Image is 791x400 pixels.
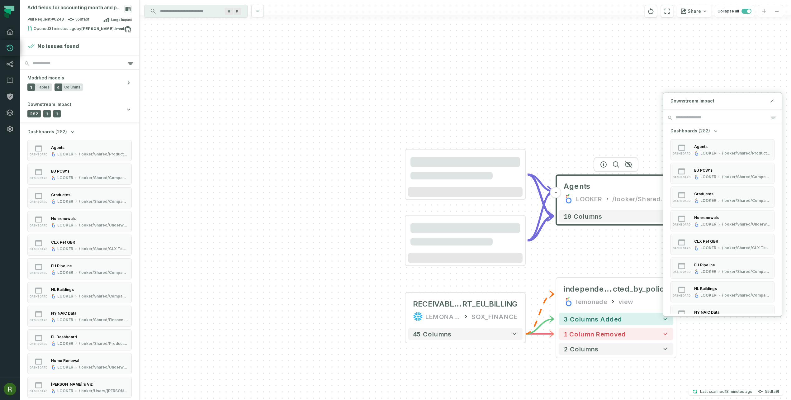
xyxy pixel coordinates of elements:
div: LOOKER [57,223,73,228]
div: NL Buildings [51,287,74,292]
g: Edge from a00c4158a4d6201c32501f1dbf1fdcc6 to 52abc0ca541a06025d6a524dd7c2f867 [528,216,554,240]
button: dashboardLOOKER/looker/Shared/Company-Wide Dashboards/EU Company [670,281,774,302]
span: 19 columns [564,212,602,220]
span: dashboard [30,271,48,274]
button: dashboardLOOKER/looker/Shared/CLX Team/Operations [670,234,774,255]
span: Columns [64,85,80,90]
span: Press ⌘ + K to focus the search bar [234,8,241,15]
button: Dashboards(282) [670,128,719,134]
button: zoom out [770,5,783,17]
div: Opened by [27,26,124,33]
div: /looker/Shared/Product & Engineering [79,341,128,346]
span: Dashboards [670,128,697,134]
span: dashboard [30,295,48,298]
button: Share [677,5,711,17]
div: /looker/Shared/Company-Wide Dashboards/Home Company [722,198,771,203]
div: EU PCW's [694,168,713,173]
relative-time: Sep 30, 2025, 11:30 AM EDT [725,389,752,394]
button: dashboardLOOKER/looker/Shared/Product & Engineering [27,140,132,161]
span: dashboard [30,342,48,345]
div: /looker/Shared/Product & Engineering [612,194,668,204]
button: dashboardLOOKER/looker/Shared/Company-Wide Dashboards/Home Company [27,187,132,208]
span: dashboard [673,270,691,274]
span: Tables [37,85,50,90]
button: dashboardLOOKER/looker/Shared/Company-Wide Dashboards/Home Company [670,186,774,207]
button: dashboardLOOKER/looker/Shared/Underwriting, Insurance, & Actuarial/Home & Renters [27,353,132,374]
relative-time: Sep 30, 2025, 11:17 AM EDT [49,26,77,31]
div: /looker/Shared/Company-Wide Dashboards/EU Company [79,294,128,299]
span: dashboard [673,247,691,250]
span: dashboard [30,390,48,393]
span: RECEIVABLES_REPO [413,299,462,309]
span: (282) [55,129,67,135]
span: dashboard [673,223,691,226]
div: [PERSON_NAME]'s Viz [51,382,93,387]
div: /looker/Shared/Company-Wide Dashboards/EU Company [79,175,128,180]
div: LOOKER [700,245,716,250]
button: dashboardLOOKER/looker/Shared/Product & Engineering [670,139,774,160]
div: CLX Pet QBR [51,240,75,245]
button: Last scanned[DATE] 11:30:09 AM55dfa9f [689,388,783,395]
div: LOOKER [57,199,73,204]
span: Pull Request #6249 55dfa9f [27,17,89,23]
span: cted_by_policy [613,284,668,294]
span: independer_premium_colle [564,284,613,294]
h4: No issues found [37,42,79,50]
div: NY NAIC Data [694,310,719,315]
span: Downstream Impact [670,98,714,104]
div: Nonrenewals [51,216,76,221]
span: dashboard [673,294,691,297]
div: EU Pipeline [694,263,715,267]
div: LOOKER [700,222,716,227]
div: /looker/Shared/Product & Engineering [722,151,771,156]
div: LOOKER [57,317,73,322]
div: EU PCW's [51,169,69,174]
div: Agents [51,145,64,150]
button: dashboardLOOKER/looker/Shared/Underwriting, Insurance, & Actuarial/Home & Renters [27,211,132,232]
div: independer_premium_collected_by_policy [564,284,668,294]
span: 45 columns [413,330,452,338]
div: view [618,297,633,307]
button: dashboardLOOKER/looker/Shared/Finance & Statistical Reporting/Statistical Reporting [670,305,774,326]
div: /looker/Shared/Company-Wide Dashboards/EU Company [722,293,771,298]
button: Dashboards(282) [27,129,76,135]
div: /looker/Shared/Finance & Statistical Reporting/Statistical Reporting [79,317,128,322]
span: dashboard [30,200,48,203]
div: Add fields for accounting month and premium collected in month to Independer premium collected view [27,5,122,11]
span: Press ⌘ + K to focus the search bar [225,8,233,15]
div: Graduates [51,193,70,197]
span: dashboard [30,177,48,180]
span: 4 [54,83,62,91]
div: /looker/Shared/CLX Team/Operations [79,246,128,251]
img: avatar of Ryan Santiago [4,383,16,395]
div: RECEIVABLES_REPORT_EU_BILLING [413,299,518,309]
h4: 55dfa9f [765,390,779,393]
div: CLX Pet QBR [694,239,718,244]
button: dashboardLOOKER/looker/Shared/Company-Wide Dashboards/EU Company [670,163,774,184]
div: LOOKER [57,246,73,251]
div: Graduates [694,192,713,196]
span: dashboard [30,153,48,156]
div: /looker/Shared/Underwriting, Insurance, & Actuarial/Home & Renters [722,222,771,227]
g: Edge from c53afc34a12cfb9c8e2976e9a202cd88 to 84fe67070baa0e5b5d2ddc0434f7226d [525,319,554,334]
button: dashboardLOOKER/looker/Shared/Product & Engineering [27,329,132,350]
p: Last scanned [700,388,752,395]
span: 2 columns [564,345,599,353]
span: dashboard [30,224,48,227]
button: dashboardLOOKER/looker/Shared/Company-Wide Dashboards/EU Company [27,164,132,185]
div: FL Dashboard [51,335,77,339]
div: LOOKER [700,174,716,179]
button: dashboardLOOKER/looker/Users/[PERSON_NAME] [27,377,132,398]
div: LEMONADE [425,312,460,321]
div: LOOKER [57,175,73,180]
div: EU Pipeline [51,264,72,268]
button: dashboardLOOKER/looker/Shared/Company-Wide Dashboards/EU Company [670,257,774,279]
div: LOOKER [57,152,73,157]
div: SOX_FINANCE [471,312,518,321]
div: LOOKER [57,388,73,393]
button: dashboardLOOKER/looker/Shared/Finance & Statistical Reporting/Statistical Reporting [27,306,132,327]
span: Modified models [27,75,64,81]
span: 3 columns added [564,315,622,323]
g: Edge from c53afc34a12cfb9c8e2976e9a202cd88 to 84fe67070baa0e5b5d2ddc0434f7226d [525,294,554,334]
div: Home Renewal [51,358,79,363]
